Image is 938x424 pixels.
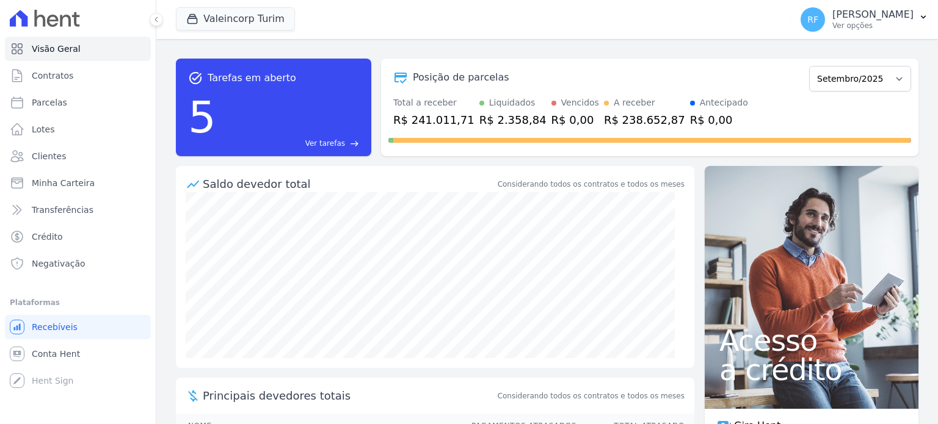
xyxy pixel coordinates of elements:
a: Negativação [5,251,151,276]
div: A receber [614,96,655,109]
div: Plataformas [10,295,146,310]
div: Vencidos [561,96,599,109]
a: Lotes [5,117,151,142]
div: R$ 0,00 [690,112,748,128]
a: Recebíveis [5,315,151,339]
p: Ver opções [832,21,914,31]
span: Negativação [32,257,85,270]
a: Visão Geral [5,37,151,61]
span: Visão Geral [32,43,81,55]
span: a crédito [719,355,904,384]
button: RF [PERSON_NAME] Ver opções [791,2,938,37]
span: Ver tarefas [305,138,345,149]
a: Crédito [5,225,151,249]
span: Minha Carteira [32,177,95,189]
a: Transferências [5,198,151,222]
span: Transferências [32,204,93,216]
span: RF [807,15,818,24]
div: R$ 241.011,71 [393,112,474,128]
p: [PERSON_NAME] [832,9,914,21]
div: R$ 2.358,84 [479,112,547,128]
div: Liquidados [489,96,536,109]
span: Lotes [32,123,55,135]
span: task_alt [188,71,203,85]
span: Recebíveis [32,321,78,333]
span: east [350,139,359,148]
a: Clientes [5,144,151,168]
span: Considerando todos os contratos e todos os meses [498,390,685,401]
div: Posição de parcelas [413,70,509,85]
div: 5 [188,85,216,149]
div: Saldo devedor total [203,176,495,192]
div: R$ 0,00 [551,112,599,128]
div: R$ 238.652,87 [604,112,685,128]
span: Parcelas [32,96,67,109]
a: Conta Hent [5,342,151,366]
span: Contratos [32,70,73,82]
a: Parcelas [5,90,151,115]
div: Total a receber [393,96,474,109]
a: Ver tarefas east [221,138,359,149]
span: Acesso [719,326,904,355]
div: Considerando todos os contratos e todos os meses [498,179,685,190]
a: Minha Carteira [5,171,151,195]
button: Valeincorp Turim [176,7,295,31]
span: Crédito [32,231,63,243]
a: Contratos [5,63,151,88]
span: Conta Hent [32,348,80,360]
span: Principais devedores totais [203,387,495,404]
div: Antecipado [700,96,748,109]
span: Tarefas em aberto [208,71,296,85]
span: Clientes [32,150,66,162]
